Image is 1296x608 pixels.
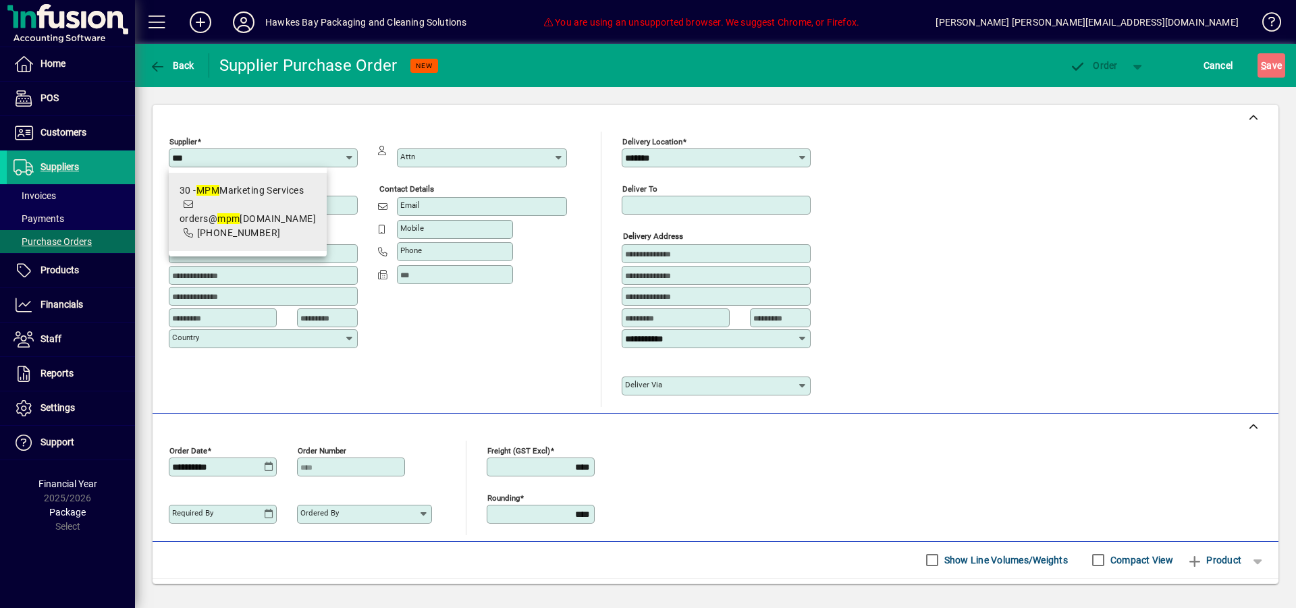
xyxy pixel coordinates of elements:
[169,445,207,455] mat-label: Order date
[40,92,59,103] span: POS
[40,58,65,69] span: Home
[942,553,1068,567] label: Show Line Volumes/Weights
[180,213,316,224] span: orders@ [DOMAIN_NAME]
[13,236,92,247] span: Purchase Orders
[146,53,198,78] button: Back
[7,288,135,322] a: Financials
[487,493,520,502] mat-label: Rounding
[1108,553,1173,567] label: Compact View
[1204,55,1233,76] span: Cancel
[172,333,199,342] mat-label: Country
[49,507,86,518] span: Package
[1261,60,1266,71] span: S
[416,61,433,70] span: NEW
[625,380,662,389] mat-label: Deliver via
[7,391,135,425] a: Settings
[265,11,467,33] div: Hawkes Bay Packaging and Cleaning Solutions
[40,402,75,413] span: Settings
[7,323,135,356] a: Staff
[40,265,79,275] span: Products
[149,60,194,71] span: Back
[7,426,135,460] a: Support
[622,137,682,146] mat-label: Delivery Location
[217,213,240,224] em: mpm
[40,299,83,310] span: Financials
[936,11,1239,33] div: [PERSON_NAME] [PERSON_NAME][EMAIL_ADDRESS][DOMAIN_NAME]
[1070,60,1118,71] span: Order
[1252,3,1279,47] a: Knowledge Base
[400,200,420,210] mat-label: Email
[1258,53,1285,78] button: Save
[7,184,135,207] a: Invoices
[13,213,64,224] span: Payments
[197,227,281,238] span: [PHONE_NUMBER]
[219,55,398,76] div: Supplier Purchase Order
[169,137,197,146] mat-label: Supplier
[7,47,135,81] a: Home
[40,437,74,447] span: Support
[543,17,859,28] span: You are using an unsupported browser. We suggest Chrome, or Firefox.
[180,184,316,198] div: 30 - Marketing Services
[13,190,56,201] span: Invoices
[300,508,339,518] mat-label: Ordered by
[7,82,135,115] a: POS
[1261,55,1282,76] span: ave
[40,333,61,344] span: Staff
[1200,53,1237,78] button: Cancel
[7,116,135,150] a: Customers
[169,173,327,251] mat-option: 30 - MPM Marketing Services
[400,152,415,161] mat-label: Attn
[7,230,135,253] a: Purchase Orders
[298,445,346,455] mat-label: Order number
[40,368,74,379] span: Reports
[1063,53,1125,78] button: Order
[196,185,219,196] em: MPM
[400,223,424,233] mat-label: Mobile
[172,508,213,518] mat-label: Required by
[7,254,135,287] a: Products
[40,127,86,138] span: Customers
[135,53,209,78] app-page-header-button: Back
[487,445,550,455] mat-label: Freight (GST excl)
[40,161,79,172] span: Suppliers
[222,10,265,34] button: Profile
[7,207,135,230] a: Payments
[38,478,97,489] span: Financial Year
[7,357,135,391] a: Reports
[622,184,657,194] mat-label: Deliver To
[400,246,422,255] mat-label: Phone
[179,10,222,34] button: Add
